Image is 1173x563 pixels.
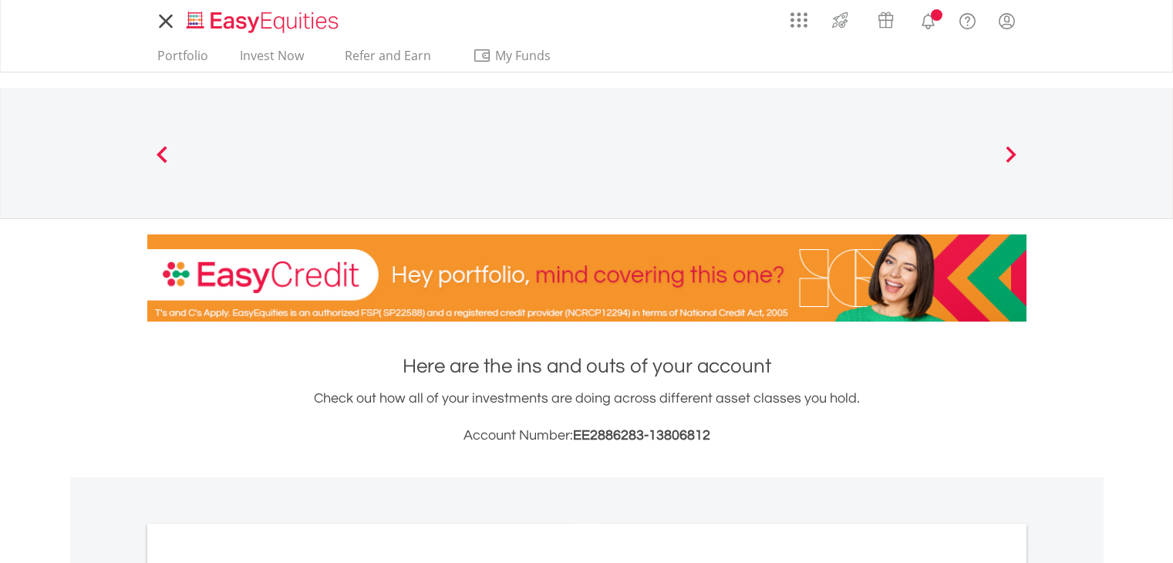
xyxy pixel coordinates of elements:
[147,234,1026,322] img: EasyCredit Promotion Banner
[147,352,1026,380] h1: Here are the ins and outs of your account
[180,4,345,35] a: Home page
[147,425,1026,447] h3: Account Number:
[863,4,908,32] a: Vouchers
[573,428,710,443] span: EE2886283-13806812
[473,46,574,66] span: My Funds
[948,4,987,35] a: FAQ's and Support
[828,8,853,32] img: thrive-v2.svg
[790,12,807,29] img: grid-menu-icon.svg
[780,4,817,29] a: AppsGrid
[151,48,214,72] a: Portfolio
[147,388,1026,447] div: Check out how all of your investments are doing across different asset classes you hold.
[873,8,898,32] img: vouchers-v2.svg
[908,4,948,35] a: Notifications
[987,4,1026,38] a: My Profile
[234,48,310,72] a: Invest Now
[345,47,431,64] span: Refer and Earn
[184,9,345,35] img: EasyEquities_Logo.png
[329,48,447,72] a: Refer and Earn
